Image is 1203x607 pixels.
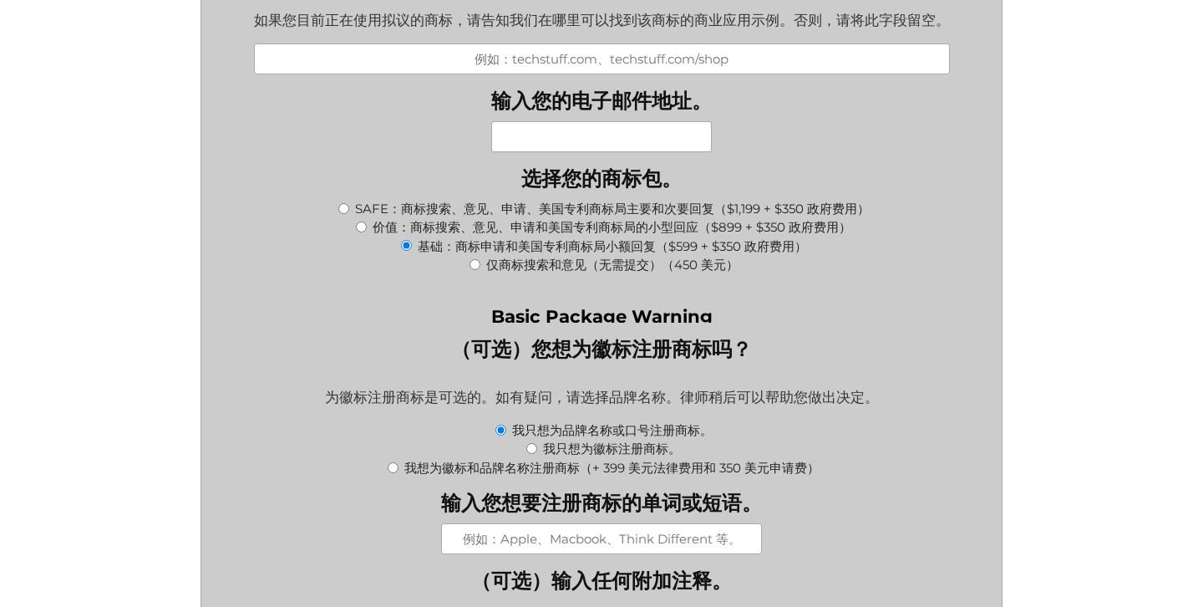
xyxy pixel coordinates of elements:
[325,389,879,406] font: 为徽标注册商标是可选的。如有疑问，请选择品牌名称。律师稍后可以帮助您做出决定。
[486,257,739,273] font: 仅商标搜索和意见（无需提交）（450 美元）
[543,441,681,457] font: 我只想为徽标注册商标。
[451,337,752,361] font: （可选）您想为徽标注册商标吗？
[441,523,762,554] input: 例如：Apple、Macbook、Think Different 等。
[512,422,713,438] font: 我只想为品牌名称或口号注册商标。
[254,12,950,28] font: 如果您目前正在使用拟议的商标，请告知我们在哪里可以找到该商标的商业应用示例。否则，请将此字段留空。
[373,219,851,235] font: 价值：商标搜索、意见、申请和美国专利商标局的小型回应（$899 + $350 政府费用）
[471,569,732,593] font: （可选）输入任何附加注释。
[491,305,713,327] strong: Basic Package Warning
[521,166,682,191] font: 选择您的商标包。
[418,238,807,254] font: 基础：商标申请和美国专利商标局小额回复（$599 + $350 政府费用）
[404,460,820,476] font: 我想为徽标和品牌名称注册商标（+ 399 美元法律费用和 350 美元申请费）
[441,491,762,515] font: 输入您想要注册商标的单词或短语。
[254,43,950,74] input: 例如：techstuff.com、techstuff.com/shop
[355,201,870,217] font: SAFE：商标搜索、意见、申请、美国专利商标局主要和次要回复（$1,199 + $350 政府费用）
[214,305,988,323] div: The Basic package does not come with a search and legal opinion from an attorney. While the Basic...
[491,89,712,113] font: 输入您的电子邮件地址。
